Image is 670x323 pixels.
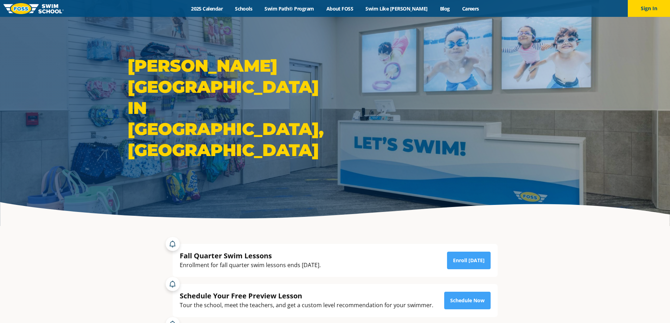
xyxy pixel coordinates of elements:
[259,5,320,12] a: Swim Path® Program
[180,301,433,310] div: Tour the school, meet the teachers, and get a custom level recommendation for your swimmer.
[447,252,491,269] a: Enroll [DATE]
[180,251,321,260] div: Fall Quarter Swim Lessons
[180,291,433,301] div: Schedule Your Free Preview Lesson
[185,5,229,12] a: 2025 Calendar
[456,5,485,12] a: Careers
[359,5,434,12] a: Swim Like [PERSON_NAME]
[4,3,64,14] img: FOSS Swim School Logo
[444,292,491,309] a: Schedule Now
[320,5,359,12] a: About FOSS
[434,5,456,12] a: Blog
[229,5,259,12] a: Schools
[128,55,332,161] h1: [PERSON_NAME][GEOGRAPHIC_DATA] in [GEOGRAPHIC_DATA], [GEOGRAPHIC_DATA]
[180,260,321,270] div: Enrollment for fall quarter swim lessons ends [DATE].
